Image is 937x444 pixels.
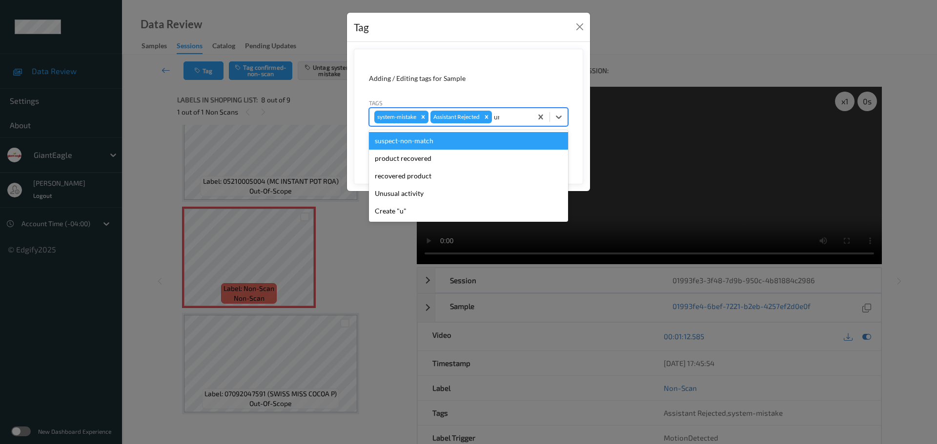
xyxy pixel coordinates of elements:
button: Close [573,20,587,34]
div: Assistant Rejected [430,111,481,123]
div: Tag [354,19,369,35]
label: Tags [369,98,383,107]
div: suspect-non-match [369,132,568,150]
div: Remove Assistant Rejected [481,111,492,123]
div: Unusual activity [369,185,568,202]
div: Adding / Editing tags for Sample [369,74,568,83]
div: Remove system-mistake [418,111,428,123]
div: recovered product [369,167,568,185]
div: system-mistake [374,111,418,123]
div: product recovered [369,150,568,167]
div: Create "u" [369,202,568,220]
